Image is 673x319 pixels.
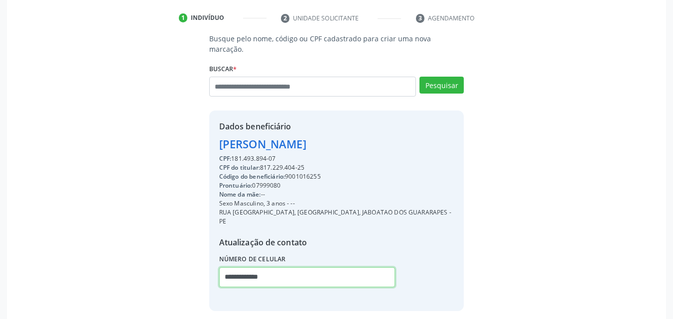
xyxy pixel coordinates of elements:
[191,13,224,22] div: Indivíduo
[219,172,285,181] span: Código do beneficiário:
[219,172,454,181] div: 9001016255
[219,120,454,132] div: Dados beneficiário
[219,154,232,163] span: CPF:
[219,181,253,190] span: Prontuário:
[209,33,464,54] p: Busque pelo nome, código ou CPF cadastrado para criar uma nova marcação.
[209,61,237,77] label: Buscar
[219,163,260,172] span: CPF do titular:
[219,154,454,163] div: 181.493.894-07
[219,190,261,199] span: Nome da mãe:
[179,13,188,22] div: 1
[219,163,454,172] div: 817.229.404-25
[219,136,454,152] div: [PERSON_NAME]
[219,199,454,208] div: Sexo Masculino, 3 anos - --
[419,77,464,94] button: Pesquisar
[219,208,454,226] div: RUA [GEOGRAPHIC_DATA], [GEOGRAPHIC_DATA], JABOATAO DOS GUARARAPES - PE
[219,181,454,190] div: 07999080
[219,190,454,199] div: --
[219,252,286,267] label: Número de celular
[219,236,454,248] div: Atualização de contato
